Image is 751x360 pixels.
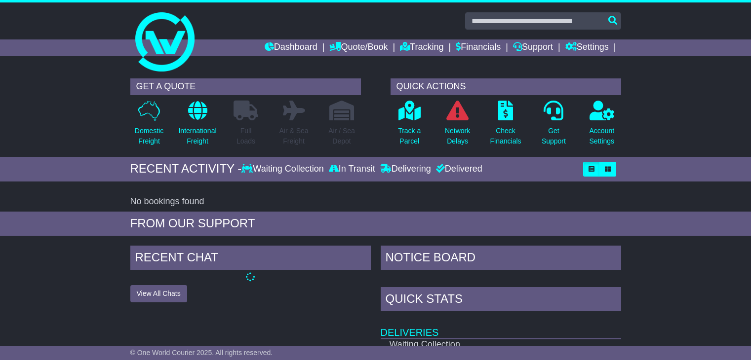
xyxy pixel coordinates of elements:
p: Track a Parcel [398,126,421,146]
div: No bookings found [130,196,621,207]
p: Network Delays [445,126,470,146]
p: Domestic Freight [135,126,163,146]
div: FROM OUR SUPPORT [130,216,621,231]
div: RECENT CHAT [130,246,371,272]
div: GET A QUOTE [130,78,361,95]
div: NOTICE BOARD [381,246,621,272]
a: Tracking [400,39,443,56]
p: Air / Sea Depot [328,126,355,146]
td: Waiting Collection [381,339,555,350]
p: Get Support [542,126,566,146]
a: Dashboard [265,39,317,56]
div: Waiting Collection [241,164,326,175]
a: CheckFinancials [490,100,522,152]
a: DomesticFreight [134,100,164,152]
a: GetSupport [541,100,566,152]
div: Delivered [434,164,482,175]
p: Air & Sea Freight [279,126,308,146]
a: Financials [456,39,501,56]
div: Delivering [378,164,434,175]
p: Account Settings [590,126,615,146]
a: InternationalFreight [178,100,217,152]
p: Check Financials [490,126,521,146]
span: © One World Courier 2025. All rights reserved. [130,349,273,357]
div: RECENT ACTIVITY - [130,162,242,176]
a: Support [513,39,553,56]
a: AccountSettings [589,100,615,152]
a: Track aParcel [397,100,421,152]
div: In Transit [326,164,378,175]
p: International Freight [178,126,216,146]
a: Quote/Book [329,39,388,56]
p: Full Loads [234,126,258,146]
button: View All Chats [130,285,187,302]
div: QUICK ACTIONS [391,78,621,95]
a: NetworkDelays [444,100,471,152]
a: Settings [565,39,609,56]
div: Quick Stats [381,287,621,314]
td: Deliveries [381,314,621,339]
